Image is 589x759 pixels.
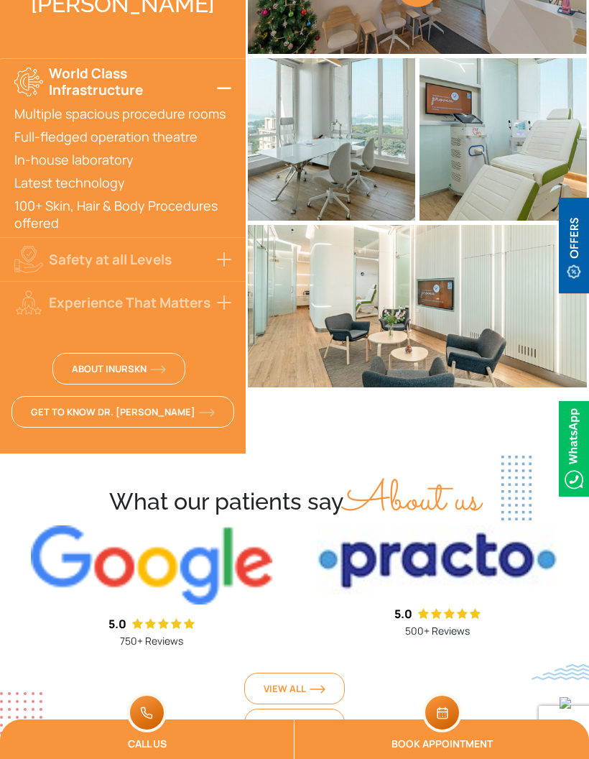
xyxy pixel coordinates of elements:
img: Whatsappicon [559,401,589,497]
img: bluewave [532,664,589,680]
img: why-choose-icon2 [14,245,43,274]
div: What our patients say [9,477,580,525]
a: Book Appointment [294,719,589,759]
img: up-blue-arrow.svg [560,697,571,709]
span: About InUrSkn [72,362,166,375]
span: View All [264,718,325,731]
img: blueDots2 [501,456,532,520]
a: View Allorange-arrow [244,709,345,740]
img: practo-logo [317,525,559,594]
p: 500+ Reviews [303,622,572,640]
p: Latest technology [14,174,231,191]
span: 5.0 [108,616,126,632]
span: 5.0 [394,606,412,622]
img: mobile-tel [127,693,167,732]
a: Get To Know Dr. [PERSON_NAME]orange-arrow [11,396,234,428]
img: mobile-cal [422,693,462,732]
a: View Allorange-arrow [244,673,345,704]
img: offerBt [559,198,589,294]
img: orange-arrow [199,408,215,417]
a: Whatsappicon [559,440,589,456]
a: About InUrSknorange-arrow [52,353,185,385]
span: View All [264,682,325,695]
span: Get To Know Dr. [PERSON_NAME] [31,405,215,418]
img: why-choose-icon3 [14,288,43,317]
img: orange-arrow [150,365,166,374]
p: Multiple spacious procedure rooms [14,105,231,122]
p: 750+ Reviews [17,632,286,650]
p: Full-fledged operation theatre [14,128,231,145]
span: About us [343,469,481,533]
p: 100+ Skin, Hair & Body Procedures offered [14,197,231,231]
img: orange-arrow [310,685,325,694]
p: In-house laboratory [14,151,231,168]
